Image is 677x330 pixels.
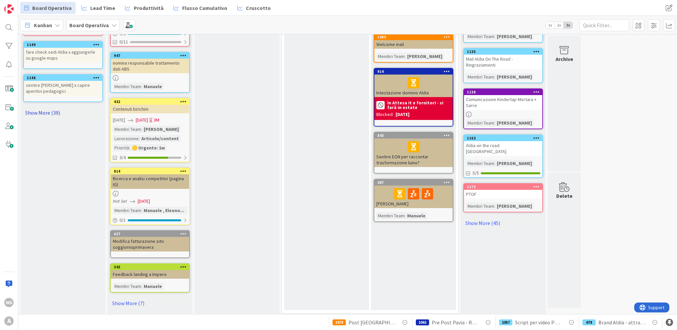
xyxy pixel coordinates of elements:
[111,231,189,237] div: 637
[113,198,127,204] i: Not Set
[136,117,148,124] span: [DATE]
[111,105,189,113] div: Contenuti birichini
[69,22,109,28] b: Board Operativa
[464,184,542,190] div: 1172
[467,90,542,94] div: 1138
[141,283,142,290] span: :
[129,144,130,151] span: :
[141,207,142,214] span: :
[494,33,495,40] span: :
[111,264,189,270] div: 343
[170,2,231,14] a: Flusso Cumulativo
[119,217,126,224] span: 0 / 1
[464,141,542,156] div: Aldia on the road [GEOGRAPHIC_DATA]
[374,34,453,40] div: 1089
[377,133,453,138] div: 843
[113,135,139,142] div: Lavorazione
[111,168,189,189] div: 814Ricerca e analisi competitor (pagina IG)
[464,49,542,69] div: 1135Mail Aldia On The Road - Ringraziamenti
[416,319,429,325] div: 1061
[182,4,227,12] span: Flusso Cumulativo
[495,160,534,167] div: [PERSON_NAME]
[464,89,542,110] div: 1138Comunicazione Kindertap Mortara + Sarre
[546,22,555,28] span: 1x
[14,1,30,9] span: Support
[4,4,14,14] img: Visit kanbanzone.com
[348,318,396,326] span: Post [GEOGRAPHIC_DATA] - [DATE]
[111,237,189,251] div: Modifica fatturazione sito soggiornoprimavera
[374,69,453,97] div: 914Intestazione dominio Aldia
[111,53,189,59] div: 947
[111,174,189,189] div: Ricerca e analisi competitor (pagina IG)
[142,207,186,214] div: Manuele , Eleono...
[466,160,494,167] div: Membri Team
[78,2,119,14] a: Lead Time
[374,69,453,75] div: 914
[24,75,102,81] div: 1148
[464,49,542,55] div: 1135
[374,180,453,186] div: 487
[121,2,168,14] a: Produttività
[233,2,275,14] a: Cruscotto
[495,33,534,40] div: [PERSON_NAME]
[111,99,189,113] div: 432Contenuti birichini
[20,2,76,14] a: Board Operativa
[32,4,72,12] span: Board Operativa
[139,135,140,142] span: :
[113,117,125,124] span: [DATE]
[119,154,126,161] span: 3/4
[246,4,271,12] span: Cruscotto
[494,119,495,127] span: :
[495,73,534,81] div: [PERSON_NAME]
[138,198,150,205] span: [DATE]
[142,83,164,90] div: Manuele
[432,318,479,326] span: Pre Post Pavia - Re Artù! FINE AGOSTO
[464,184,542,198] div: 1172PTOF
[466,73,494,81] div: Membri Team
[142,283,164,290] div: Manuele
[555,22,564,28] span: 2x
[464,135,542,141] div: 1163
[494,73,495,81] span: :
[154,117,159,124] div: 3M
[24,75,102,95] div: 1148sentire [PERSON_NAME] x capire aperitivi pedagogici
[464,190,542,198] div: PTOF
[464,95,542,110] div: Comunicazione Kindertap Mortara + Sarre
[114,232,189,236] div: 637
[24,48,102,62] div: fare check sedi Aldia x aggiungerle su google maps
[134,4,164,12] span: Produttività
[374,133,453,138] div: 843
[374,133,453,167] div: 843Sentire EON per raccontar trasformazione luino?
[374,34,453,49] div: 1089Welcome mail
[141,83,142,90] span: :
[24,42,102,62] div: 1149fare check sedi Aldia x aggiungerle su google maps
[110,298,190,308] a: Show More (7)
[499,319,512,325] div: 1057
[405,212,406,219] span: :
[495,202,534,210] div: [PERSON_NAME]
[142,126,181,133] div: [PERSON_NAME]
[473,170,479,177] span: 5/5
[113,144,129,151] div: Priorità
[333,319,346,325] div: 1078
[111,168,189,174] div: 814
[24,81,102,95] div: sentire [PERSON_NAME] x capire aperitivi pedagogici
[405,53,406,60] span: :
[374,180,453,208] div: 487[PERSON_NAME]
[374,138,453,167] div: Sentire EON per raccontar trasformazione luino?
[119,38,128,45] span: 0/11
[579,19,629,31] input: Quick Filter...
[406,53,444,60] div: [PERSON_NAME]
[464,89,542,95] div: 1138
[111,99,189,105] div: 432
[494,160,495,167] span: :
[406,212,427,219] div: Manuele
[4,316,14,326] div: A
[34,21,52,29] span: Kanban
[4,298,14,307] div: MS
[114,53,189,58] div: 947
[111,264,189,279] div: 343Feedback landing a Impero
[376,212,405,219] div: Membri Team
[113,283,141,290] div: Membri Team
[111,216,189,224] div: 0/1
